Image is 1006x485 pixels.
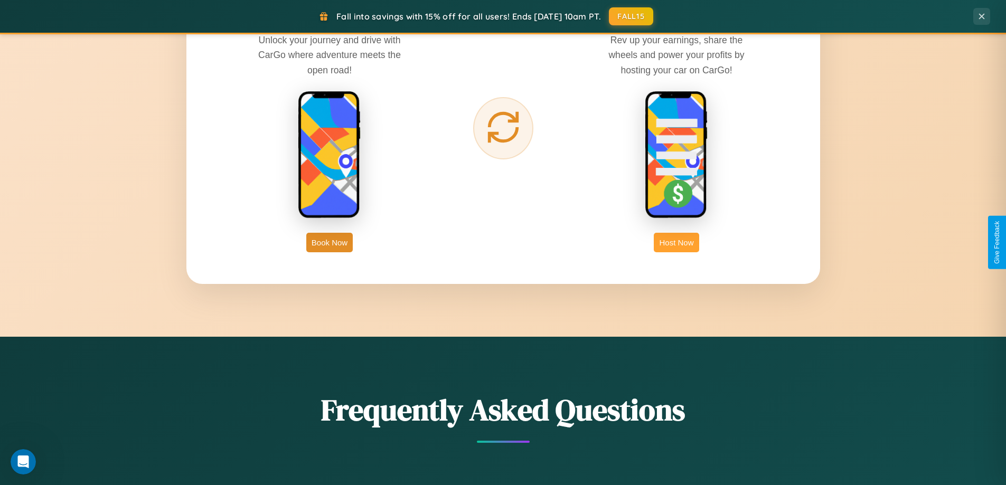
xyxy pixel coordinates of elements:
img: host phone [645,91,708,220]
div: Give Feedback [993,221,1001,264]
button: Host Now [654,233,699,252]
p: Rev up your earnings, share the wheels and power your profits by hosting your car on CarGo! [597,33,756,77]
iframe: Intercom live chat [11,449,36,474]
p: Unlock your journey and drive with CarGo where adventure meets the open road! [250,33,409,77]
button: FALL15 [609,7,653,25]
span: Fall into savings with 15% off for all users! Ends [DATE] 10am PT. [336,11,601,22]
img: rent phone [298,91,361,220]
h2: Frequently Asked Questions [186,389,820,430]
button: Book Now [306,233,353,252]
